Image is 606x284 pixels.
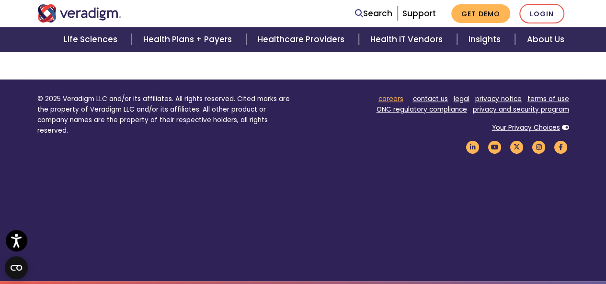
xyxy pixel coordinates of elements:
[377,105,467,114] a: ONC regulatory compliance
[451,4,510,23] a: Get Demo
[465,142,481,151] a: Veradigm LinkedIn Link
[413,94,448,103] a: contact us
[457,27,515,52] a: Insights
[355,7,392,20] a: Search
[527,94,569,103] a: terms of use
[509,142,525,151] a: Veradigm Twitter Link
[519,4,564,23] a: Login
[132,27,246,52] a: Health Plans + Payers
[359,27,457,52] a: Health IT Vendors
[246,27,358,52] a: Healthcare Providers
[37,94,296,136] p: © 2025 Veradigm LLC and/or its affiliates. All rights reserved. Cited marks are the property of V...
[553,142,569,151] a: Veradigm Facebook Link
[454,94,469,103] a: legal
[37,4,121,23] img: Veradigm logo
[531,142,547,151] a: Veradigm Instagram Link
[492,123,560,132] a: Your Privacy Choices
[5,256,28,279] button: Open CMP widget
[378,94,403,103] a: careers
[473,105,569,114] a: privacy and security program
[487,142,503,151] a: Veradigm YouTube Link
[475,94,522,103] a: privacy notice
[52,27,132,52] a: Life Sciences
[402,8,436,19] a: Support
[515,27,575,52] a: About Us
